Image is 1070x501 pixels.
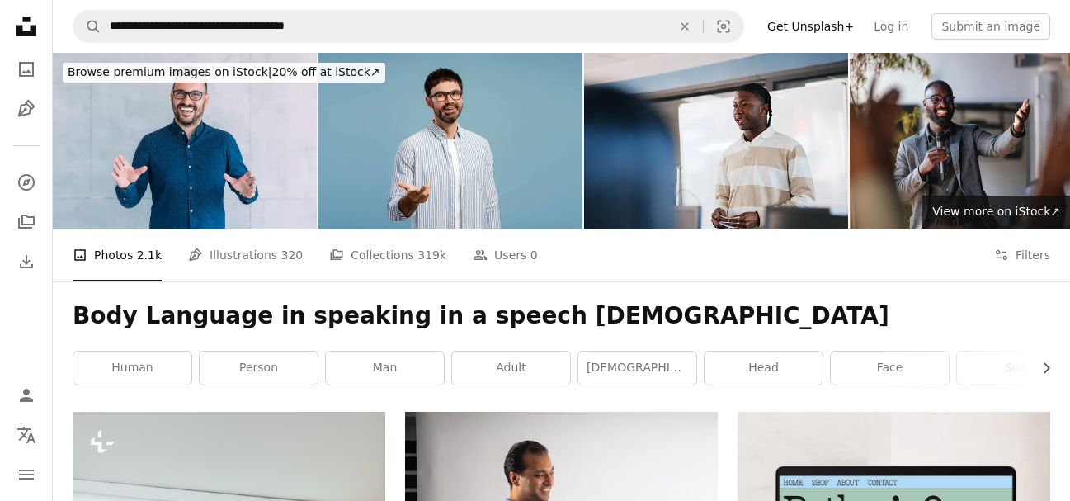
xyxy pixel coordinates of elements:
[864,13,918,40] a: Log in
[932,205,1060,218] span: View more on iStock ↗
[704,11,743,42] button: Visual search
[452,352,570,385] a: adult
[73,352,191,385] a: human
[417,246,446,264] span: 319k
[10,458,43,491] button: Menu
[68,65,271,78] span: Browse premium images on iStock |
[10,92,43,125] a: Illustrations
[578,352,696,385] a: [DEMOGRAPHIC_DATA]
[10,206,43,239] a: Collections
[931,13,1050,40] button: Submit an image
[73,11,101,42] button: Search Unsplash
[63,63,385,83] div: 20% off at iStock ↗
[994,229,1050,281] button: Filters
[473,229,538,281] a: Users 0
[705,352,823,385] a: head
[667,11,703,42] button: Clear
[329,229,446,281] a: Collections 319k
[281,246,304,264] span: 320
[200,352,318,385] a: person
[53,53,317,229] img: Businessman talking during video call in the office.
[922,196,1070,229] a: View more on iStock↗
[584,53,848,229] img: Black man, student and presentation with whiteboard for learning, moderation or education at univ...
[10,245,43,278] a: Download History
[831,352,949,385] a: face
[10,379,43,412] a: Log in / Sign up
[10,418,43,451] button: Language
[10,166,43,199] a: Explore
[1031,352,1050,385] button: scroll list to the right
[10,53,43,86] a: Photos
[73,10,744,43] form: Find visuals sitewide
[73,301,1050,331] h1: Body Language in speaking in a speech [DEMOGRAPHIC_DATA]
[757,13,864,40] a: Get Unsplash+
[326,352,444,385] a: man
[188,229,303,281] a: Illustrations 320
[318,53,582,229] img: Smiling, attractive bearded man wearing stylish eyeglasses, explaining. Influencer recording video
[53,53,395,92] a: Browse premium images on iStock|20% off at iStock↗
[530,246,538,264] span: 0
